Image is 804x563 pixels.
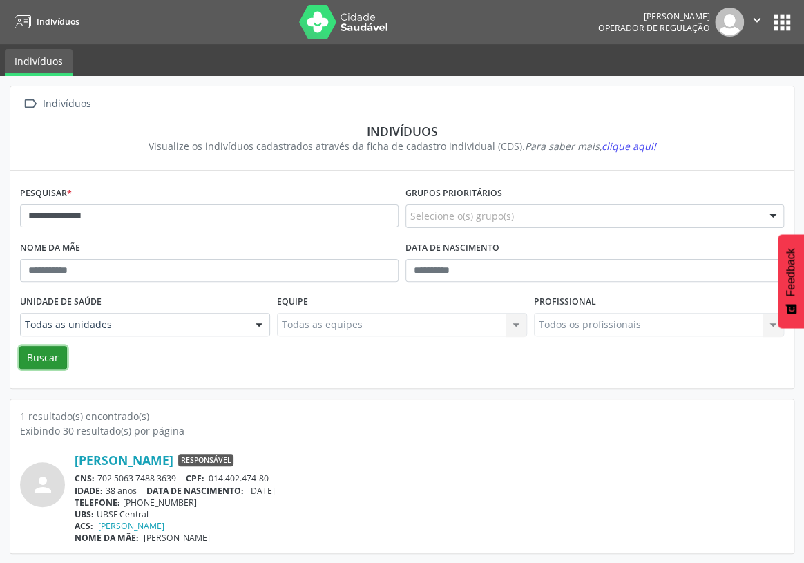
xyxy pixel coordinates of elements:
[410,209,514,223] span: Selecione o(s) grupo(s)
[248,485,275,497] span: [DATE]
[30,139,774,153] div: Visualize os indivíduos cadastrados através da ficha de cadastro individual (CDS).
[146,485,244,497] span: DATA DE NASCIMENTO:
[30,473,55,497] i: person
[715,8,744,37] img: img
[75,508,784,520] div: UBSF Central
[525,140,656,153] i: Para saber mais,
[75,485,103,497] span: IDADE:
[534,292,596,313] label: Profissional
[5,49,73,76] a: Indivíduos
[75,497,120,508] span: TELEFONE:
[598,10,710,22] div: [PERSON_NAME]
[75,508,94,520] span: UBS:
[20,94,40,114] i: 
[744,8,770,37] button: 
[19,346,67,370] button: Buscar
[75,452,173,468] a: [PERSON_NAME]
[209,473,269,484] span: 014.402.474-80
[75,473,95,484] span: CNS:
[405,183,502,204] label: Grupos prioritários
[20,292,102,313] label: Unidade de saúde
[785,248,797,296] span: Feedback
[75,532,139,544] span: NOME DA MÃE:
[20,94,93,114] a:  Indivíduos
[178,454,233,466] span: Responsável
[186,473,204,484] span: CPF:
[40,94,93,114] div: Indivíduos
[20,423,784,438] div: Exibindo 30 resultado(s) por página
[602,140,656,153] span: clique aqui!
[405,238,499,259] label: Data de nascimento
[144,532,210,544] span: [PERSON_NAME]
[20,238,80,259] label: Nome da mãe
[75,497,784,508] div: [PHONE_NUMBER]
[37,16,79,28] span: Indivíduos
[98,520,164,532] a: [PERSON_NAME]
[75,485,784,497] div: 38 anos
[10,10,79,33] a: Indivíduos
[75,473,784,484] div: 702 5063 7488 3639
[277,292,308,313] label: Equipe
[749,12,765,28] i: 
[598,22,710,34] span: Operador de regulação
[770,10,794,35] button: apps
[778,234,804,328] button: Feedback - Mostrar pesquisa
[25,318,242,332] span: Todas as unidades
[30,124,774,139] div: Indivíduos
[20,409,784,423] div: 1 resultado(s) encontrado(s)
[20,183,72,204] label: Pesquisar
[75,520,93,532] span: ACS:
